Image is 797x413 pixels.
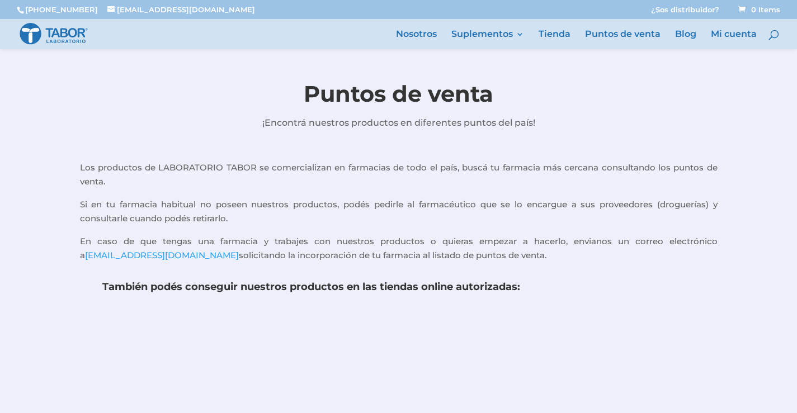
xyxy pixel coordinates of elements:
[80,197,718,234] p: Si en tu farmacia habitual no poseen nuestros productos, podés pedirle al farmacéutico que se lo ...
[25,5,98,14] a: [PHONE_NUMBER]
[585,30,661,49] a: Puntos de venta
[80,234,718,263] p: En caso de que tengas una farmacia y trabajes con nuestros productos o quieras empezar a hacerlo,...
[738,5,780,14] span: 0 Items
[539,30,570,49] a: Tienda
[102,280,718,300] h3: También podés conseguir nuestros productos en las tiendas online autorizadas:
[651,6,719,19] a: ¿Sos distribuidor?
[451,30,524,49] a: Suplementos
[80,160,718,197] p: Los productos de LABORATORIO TABOR se comercializan en farmacias de todo el país, buscá tu farmac...
[736,5,780,14] a: 0 Items
[203,78,595,115] h2: Puntos de venta
[711,30,757,49] a: Mi cuenta
[675,30,696,49] a: Blog
[203,115,595,131] p: ¡Encontrá nuestros productos en diferentes puntos del país!
[107,5,255,14] a: [EMAIL_ADDRESS][DOMAIN_NAME]
[19,22,88,46] img: Laboratorio Tabor
[85,250,239,260] a: [EMAIL_ADDRESS][DOMAIN_NAME]
[396,30,437,49] a: Nosotros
